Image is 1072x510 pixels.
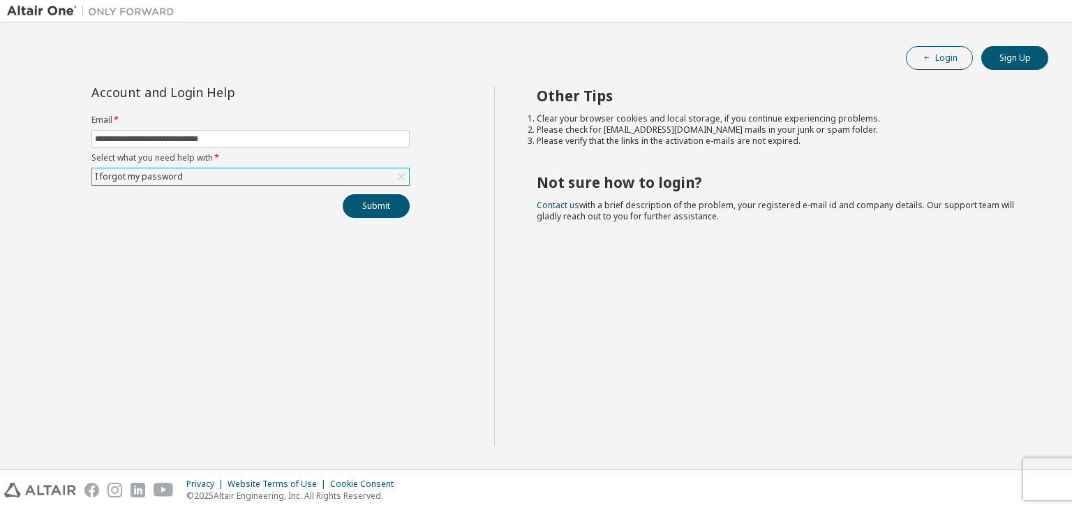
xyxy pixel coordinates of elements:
img: altair_logo.svg [4,483,76,497]
div: I forgot my password [92,168,409,185]
a: Contact us [537,199,579,211]
div: I forgot my password [93,169,185,184]
label: Select what you need help with [91,152,410,163]
img: facebook.svg [84,483,99,497]
h2: Not sure how to login? [537,173,1024,191]
img: Altair One [7,4,181,18]
img: instagram.svg [107,483,122,497]
img: linkedin.svg [131,483,145,497]
li: Clear your browser cookies and local storage, if you continue experiencing problems. [537,113,1024,124]
img: youtube.svg [154,483,174,497]
h2: Other Tips [537,87,1024,105]
div: Website Terms of Use [228,479,330,490]
span: with a brief description of the problem, your registered e-mail id and company details. Our suppo... [537,199,1014,222]
li: Please check for [EMAIL_ADDRESS][DOMAIN_NAME] mails in your junk or spam folder. [537,124,1024,136]
button: Submit [343,194,410,218]
label: Email [91,115,410,126]
li: Please verify that the links in the activation e-mails are not expired. [537,136,1024,147]
div: Cookie Consent [330,479,402,490]
div: Account and Login Help [91,87,346,98]
button: Login [906,46,973,70]
button: Sign Up [981,46,1048,70]
p: © 2025 Altair Engineering, Inc. All Rights Reserved. [186,490,402,502]
div: Privacy [186,479,228,490]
